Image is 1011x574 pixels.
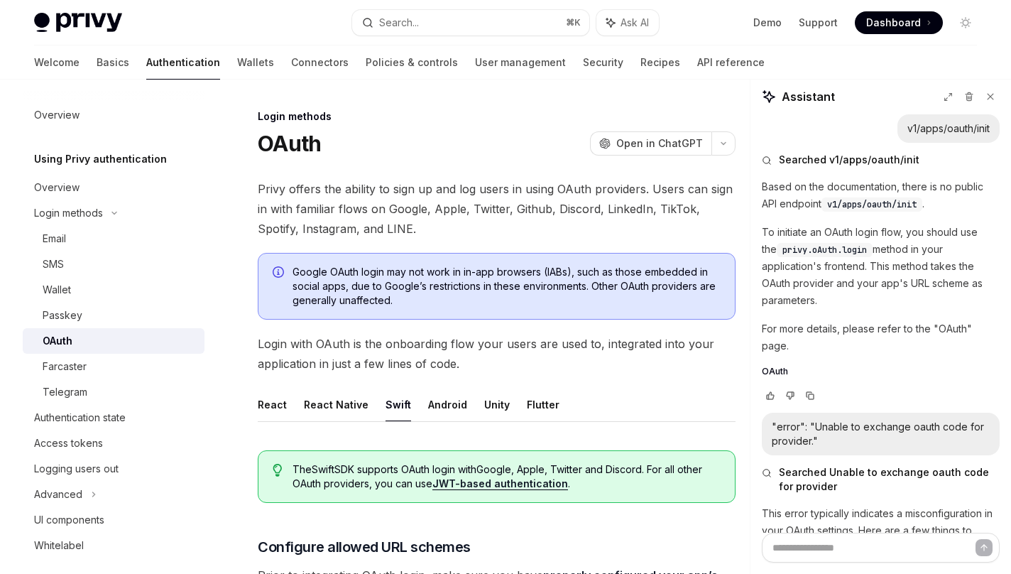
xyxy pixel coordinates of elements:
[379,14,419,31] div: Search...
[23,277,204,303] a: Wallet
[799,16,838,30] a: Support
[258,131,321,156] h1: OAuth
[43,256,64,273] div: SMS
[779,465,1000,494] span: Searched Unable to exchange oauth code for provider
[366,45,458,80] a: Policies & controls
[590,131,711,156] button: Open in ChatGPT
[762,178,1000,212] p: Based on the documentation, there is no public API endpoint .
[855,11,943,34] a: Dashboard
[432,477,568,490] a: JWT-based authentication
[293,265,721,308] span: Google OAuth login may not work in in-app browsers (IABs), such as those embedded in social apps,...
[762,366,788,377] span: OAuth
[23,533,204,558] a: Whitelabel
[697,45,765,80] a: API reference
[23,405,204,430] a: Authentication state
[352,10,589,36] button: Search...⌘K
[34,511,104,529] div: UI components
[772,420,990,448] div: "error": "Unable to exchange oauth code for provider."
[34,435,103,452] div: Access tokens
[762,465,1000,494] button: Searched Unable to exchange oauth code for provider
[583,45,623,80] a: Security
[779,153,919,167] span: Searched v1/apps/oauth/init
[43,307,82,324] div: Passkey
[34,13,122,33] img: light logo
[34,179,80,196] div: Overview
[293,462,721,491] span: The Swift SDK supports OAuth login with Google, Apple, Twitter and Discord . For all other OAuth ...
[23,507,204,533] a: UI components
[23,354,204,379] a: Farcaster
[753,16,782,30] a: Demo
[34,537,84,554] div: Whitelabel
[640,45,680,80] a: Recipes
[237,45,274,80] a: Wallets
[258,537,471,557] span: Configure allowed URL schemes
[34,205,103,222] div: Login methods
[616,136,703,151] span: Open in ChatGPT
[527,388,559,421] button: Flutter
[386,388,411,421] button: Swift
[475,45,566,80] a: User management
[34,107,80,124] div: Overview
[34,460,119,477] div: Logging users out
[23,102,204,128] a: Overview
[23,430,204,456] a: Access tokens
[97,45,129,80] a: Basics
[304,388,368,421] button: React Native
[43,332,72,350] div: OAuth
[34,45,80,80] a: Welcome
[273,266,287,281] svg: Info
[762,505,1000,556] p: This error typically indicates a misconfiguration in your OAuth settings. Here are a few things t...
[866,16,921,30] span: Dashboard
[291,45,349,80] a: Connectors
[43,281,71,298] div: Wallet
[428,388,467,421] button: Android
[23,328,204,354] a: OAuth
[258,388,287,421] button: React
[484,388,510,421] button: Unity
[34,486,82,503] div: Advanced
[43,230,66,247] div: Email
[566,17,581,28] span: ⌘ K
[762,153,1000,167] button: Searched v1/apps/oauth/init
[146,45,220,80] a: Authentication
[34,409,126,426] div: Authentication state
[23,251,204,277] a: SMS
[827,199,917,210] span: v1/apps/oauth/init
[954,11,977,34] button: Toggle dark mode
[23,175,204,200] a: Overview
[43,358,87,375] div: Farcaster
[23,456,204,482] a: Logging users out
[23,303,204,328] a: Passkey
[762,320,1000,354] p: For more details, please refer to the "OAuth" page.
[621,16,649,30] span: Ask AI
[258,109,736,124] div: Login methods
[596,10,659,36] button: Ask AI
[907,121,990,136] div: v1/apps/oauth/init
[23,226,204,251] a: Email
[762,366,1000,377] a: OAuth
[23,379,204,405] a: Telegram
[258,179,736,239] span: Privy offers the ability to sign up and log users in using OAuth providers. Users can sign in wit...
[273,464,283,477] svg: Tip
[34,151,167,168] h5: Using Privy authentication
[762,224,1000,309] p: To initiate an OAuth login flow, you should use the method in your application's frontend. This m...
[976,539,993,556] button: Send message
[782,244,867,256] span: privy.oAuth.login
[782,88,835,105] span: Assistant
[43,384,87,401] div: Telegram
[258,334,736,374] span: Login with OAuth is the onboarding flow your users are used to, integrated into your application ...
